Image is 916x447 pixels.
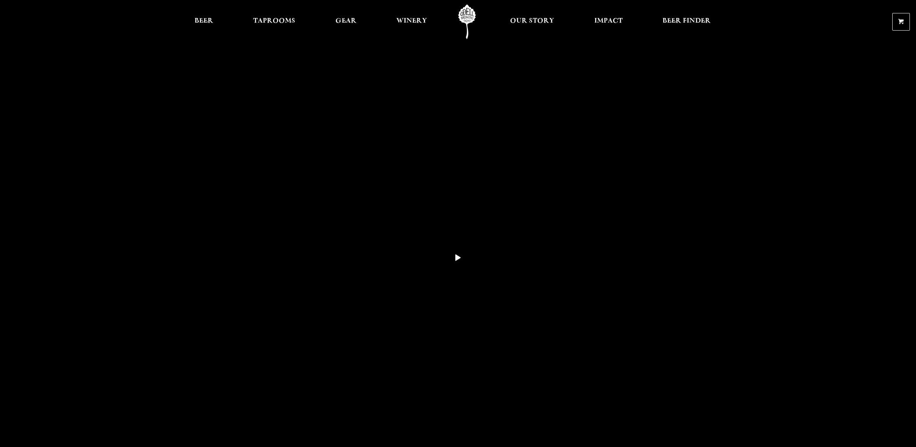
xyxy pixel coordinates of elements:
[594,18,623,24] span: Impact
[589,5,628,39] a: Impact
[190,5,218,39] a: Beer
[391,5,432,39] a: Winery
[195,18,213,24] span: Beer
[330,5,361,39] a: Gear
[396,18,427,24] span: Winery
[335,18,357,24] span: Gear
[453,5,481,39] a: Odell Home
[510,18,554,24] span: Our Story
[505,5,559,39] a: Our Story
[658,5,716,39] a: Beer Finder
[248,5,300,39] a: Taprooms
[662,18,711,24] span: Beer Finder
[253,18,295,24] span: Taprooms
